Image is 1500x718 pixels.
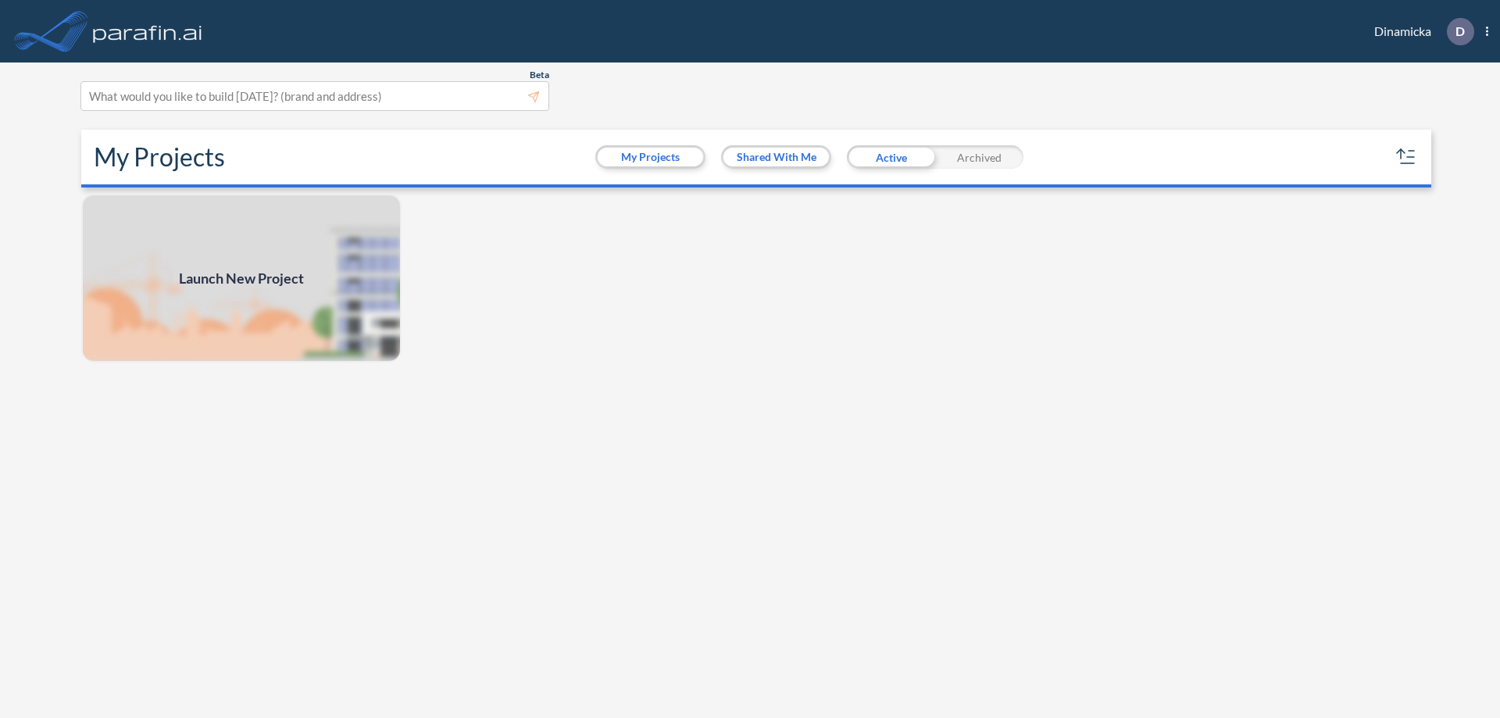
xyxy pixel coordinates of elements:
[1394,145,1419,170] button: sort
[81,194,402,363] a: Launch New Project
[530,69,549,81] span: Beta
[81,194,402,363] img: add
[847,145,935,169] div: Active
[179,268,304,289] span: Launch New Project
[94,142,225,172] h2: My Projects
[1455,24,1465,38] p: D
[935,145,1023,169] div: Archived
[723,148,829,166] button: Shared With Me
[1351,18,1488,45] div: Dinamicka
[90,16,205,47] img: logo
[598,148,703,166] button: My Projects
